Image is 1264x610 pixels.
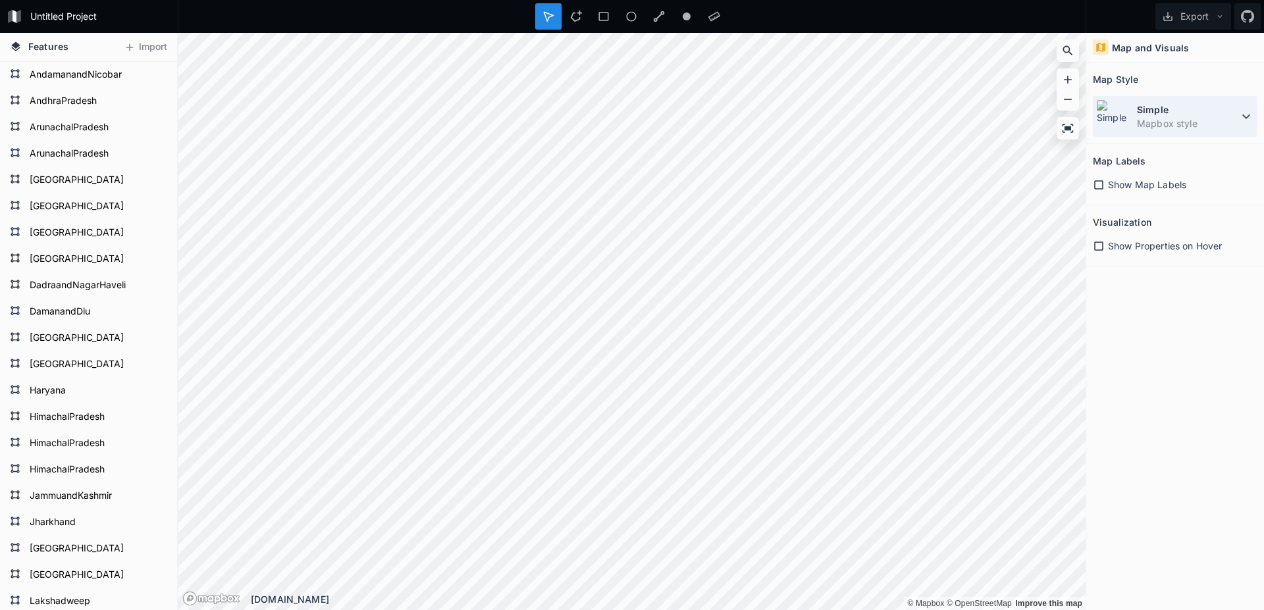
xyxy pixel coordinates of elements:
[1112,41,1189,55] h4: Map and Visuals
[117,37,174,58] button: Import
[251,592,1086,606] div: [DOMAIN_NAME]
[1093,212,1151,232] h2: Visualization
[28,39,68,53] span: Features
[1093,69,1138,89] h2: Map Style
[1015,599,1082,608] a: Map feedback
[1108,178,1186,191] span: Show Map Labels
[1096,99,1130,134] img: Simple
[182,591,240,606] a: Mapbox logo
[1155,3,1231,30] button: Export
[947,599,1012,608] a: OpenStreetMap
[1108,239,1222,253] span: Show Properties on Hover
[1137,116,1238,130] dd: Mapbox style
[1093,151,1145,171] h2: Map Labels
[907,599,944,608] a: Mapbox
[1137,103,1238,116] dt: Simple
